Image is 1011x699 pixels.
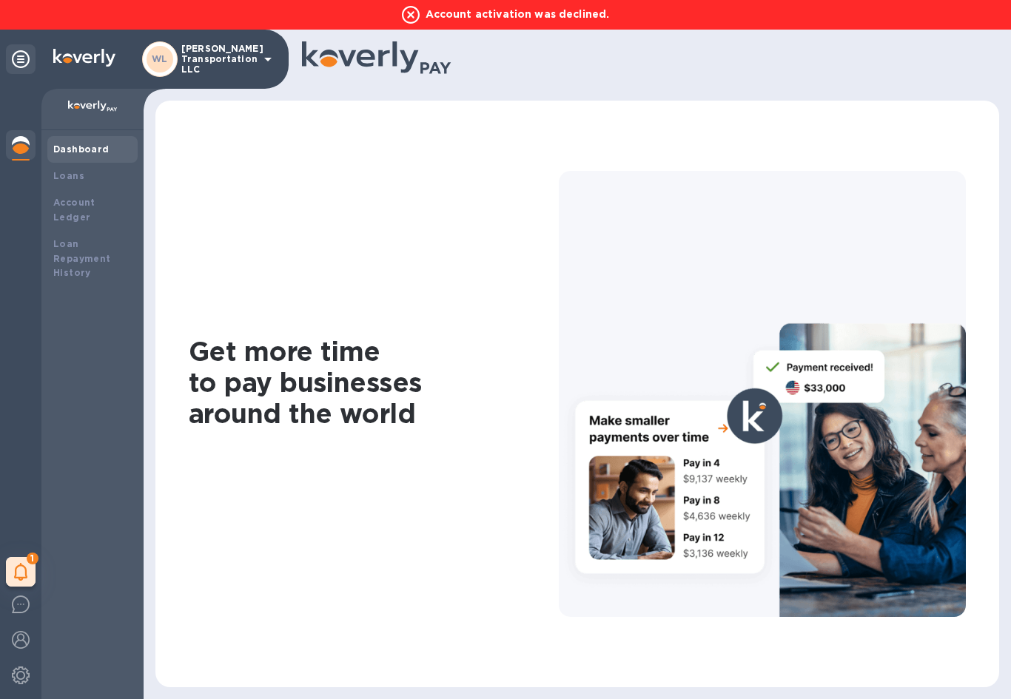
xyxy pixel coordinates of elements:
p: Account activation was declined. [394,6,617,24]
b: Account Ledger [53,197,95,223]
h1: Get more time to pay businesses around the world [189,336,559,429]
p: [PERSON_NAME] Transportation LLC [181,44,255,75]
b: Loans [53,170,84,181]
img: Logo [53,49,115,67]
b: Dashboard [53,143,110,155]
span: 1 [27,553,38,564]
div: Unpin categories [6,44,36,74]
b: WL [152,53,168,64]
b: Loan Repayment History [53,238,111,279]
